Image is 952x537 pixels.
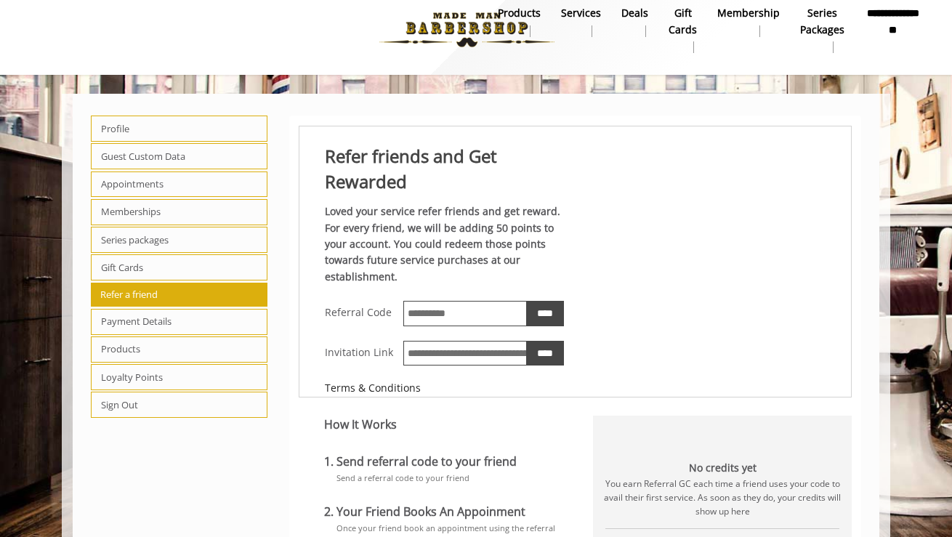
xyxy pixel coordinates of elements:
[488,3,551,41] a: Productsproducts
[551,3,611,41] a: ServicesServices
[324,416,397,432] b: How It Works
[91,227,267,253] span: Series packages
[324,453,517,469] b: 1. Send referral code to your friend
[324,472,572,485] div: Send a referral code to your friend
[800,5,844,38] b: Series packages
[91,171,267,198] span: Appointments
[91,364,267,390] span: Loyalty Points
[314,301,403,340] div: Referral Code
[91,336,267,363] span: Products
[689,461,757,475] b: No credits yet
[325,204,560,283] b: Loved your service refer friends and get reward. For every friend, we will be adding 50 points to...
[314,341,403,380] div: Invitation Link
[669,5,697,38] b: gift cards
[325,381,421,395] a: Terms & Conditions
[621,5,648,21] b: Deals
[91,254,267,280] span: Gift Cards
[498,5,541,21] b: products
[790,3,855,57] a: Series packagesSeries packages
[526,341,564,366] input: copy invitation link
[526,301,564,326] input: copy referral code
[561,5,601,21] b: Services
[717,5,780,21] b: Membership
[91,199,267,225] span: Memberships
[91,392,267,418] span: Sign Out
[325,143,579,194] div: Refer friends and Get Rewarded
[658,3,707,57] a: Gift cardsgift cards
[324,504,525,520] b: 2. Your Friend Books An Appoinment
[91,283,267,307] span: Refer a friend
[91,116,267,142] span: Profile
[91,309,267,335] span: Payment Details
[91,143,267,169] span: Guest Custom Data
[611,3,658,41] a: DealsDeals
[707,3,790,41] a: MembershipMembership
